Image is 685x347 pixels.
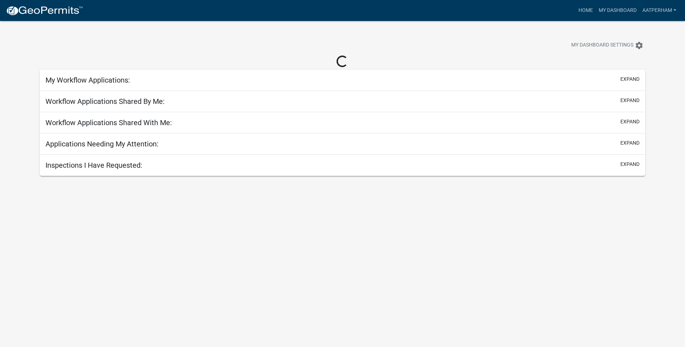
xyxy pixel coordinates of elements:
button: My Dashboard Settingssettings [565,38,649,52]
button: expand [620,118,640,126]
h5: Workflow Applications Shared With Me: [45,118,172,127]
button: expand [620,97,640,104]
button: expand [620,75,640,83]
h5: Applications Needing My Attention: [45,140,159,148]
h5: My Workflow Applications: [45,76,130,84]
i: settings [635,41,643,50]
a: AATPerham [640,4,679,17]
a: My Dashboard [596,4,640,17]
a: Home [576,4,596,17]
button: expand [620,161,640,168]
span: My Dashboard Settings [571,41,633,50]
button: expand [620,139,640,147]
h5: Inspections I Have Requested: [45,161,142,170]
h5: Workflow Applications Shared By Me: [45,97,165,106]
